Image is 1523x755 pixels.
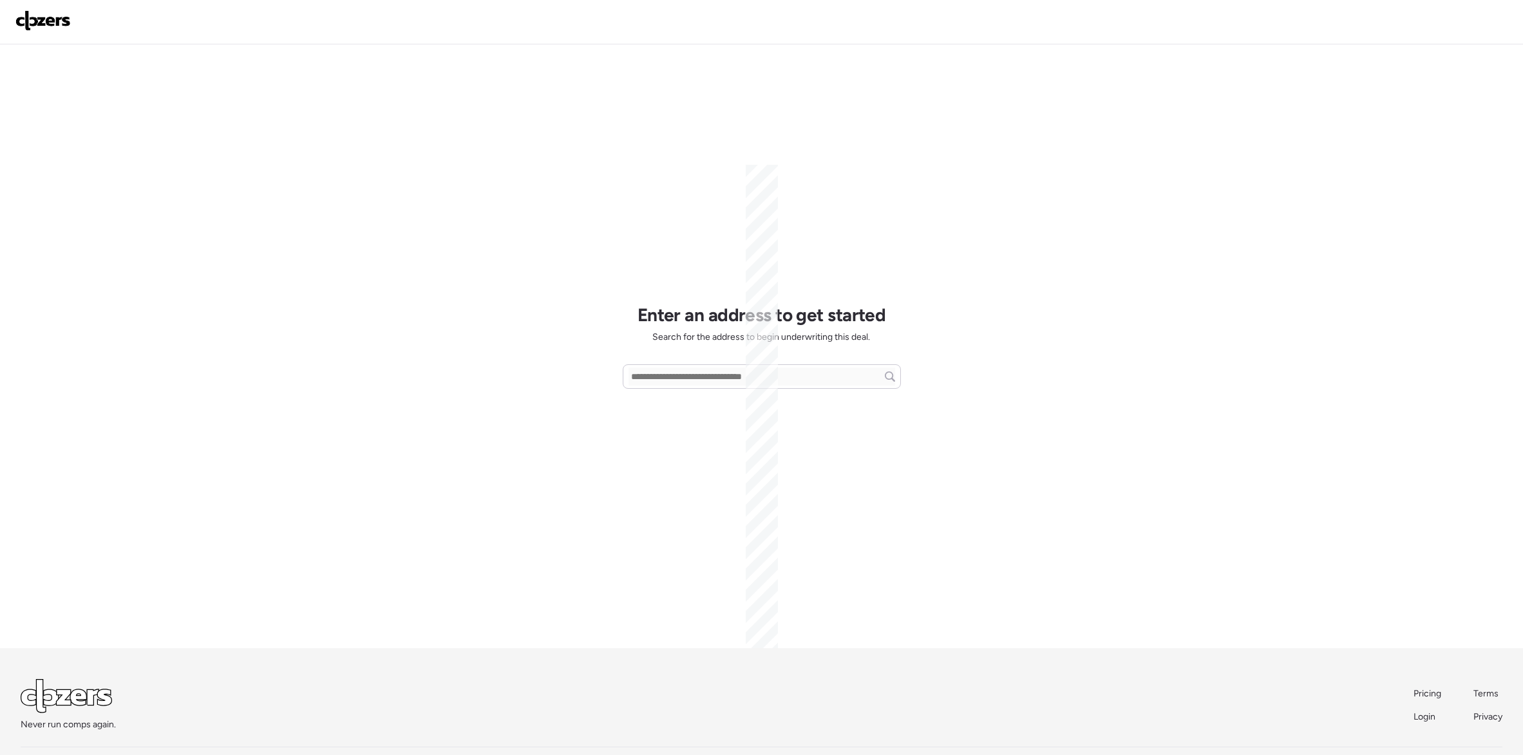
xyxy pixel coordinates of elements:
[1414,711,1443,723] a: Login
[1414,687,1443,700] a: Pricing
[638,304,886,326] h1: Enter an address to get started
[1473,688,1499,699] span: Terms
[1473,687,1502,700] a: Terms
[1473,711,1502,722] span: Privacy
[21,718,116,731] span: Never run comps again.
[652,331,870,344] span: Search for the address to begin underwriting this deal.
[1414,711,1435,722] span: Login
[1473,711,1502,723] a: Privacy
[21,679,112,713] img: Logo Light
[1414,688,1441,699] span: Pricing
[15,10,71,31] img: Logo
